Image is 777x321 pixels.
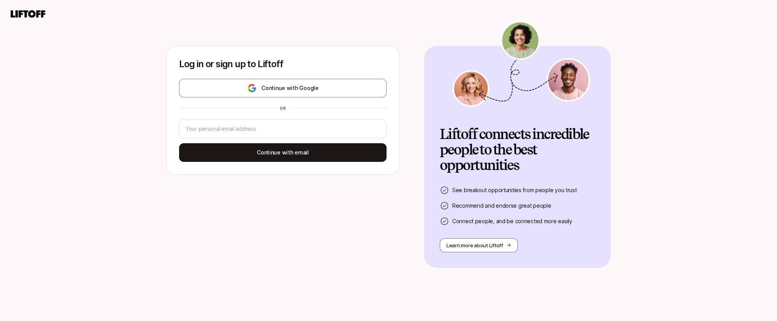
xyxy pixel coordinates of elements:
[179,59,387,69] p: Log in or sign up to Liftoff
[440,238,518,252] button: Learn more about Liftoff
[179,143,387,162] button: Continue with email
[451,21,591,107] img: signup-banner
[247,83,257,93] img: google-logo
[186,124,380,134] input: Your personal email address
[452,217,572,226] p: Connect people, and be connected more easily
[452,201,551,210] p: Recommend and endorse great people
[179,79,387,97] button: Continue with Google
[440,127,595,173] h2: Liftoff connects incredible people to the best opportunities
[277,105,289,111] div: or
[452,186,577,195] p: See breakout opportunities from people you trust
